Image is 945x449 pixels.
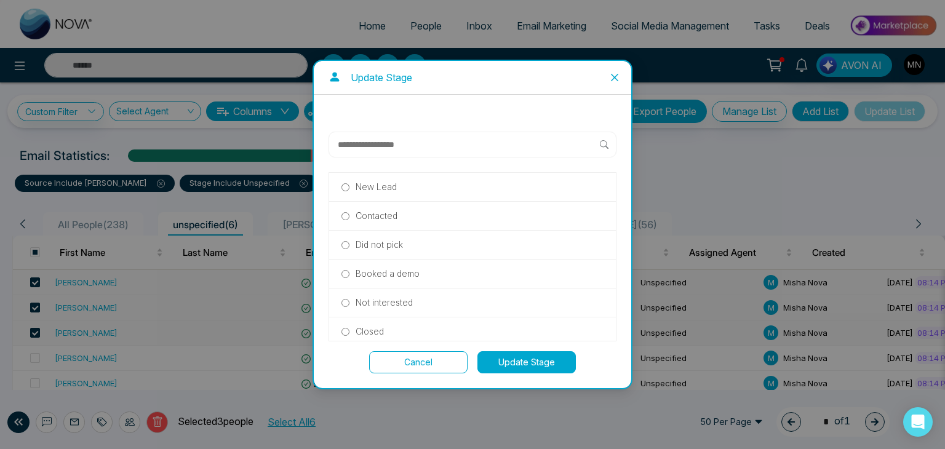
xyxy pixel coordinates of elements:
[356,209,397,223] p: Contacted
[903,407,933,437] div: Open Intercom Messenger
[341,212,349,220] input: Contacted
[341,299,349,307] input: Not interested
[356,267,420,280] p: Booked a demo
[356,180,397,194] p: New Lead
[369,351,468,373] button: Cancel
[341,241,349,249] input: Did not pick
[341,270,349,278] input: Booked a demo
[341,328,349,336] input: Closed
[351,71,412,84] p: Update Stage
[356,325,384,338] p: Closed
[598,61,631,94] button: Close
[356,296,413,309] p: Not interested
[477,351,576,373] button: Update Stage
[356,238,403,252] p: Did not pick
[610,73,620,82] span: close
[341,183,349,191] input: New Lead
